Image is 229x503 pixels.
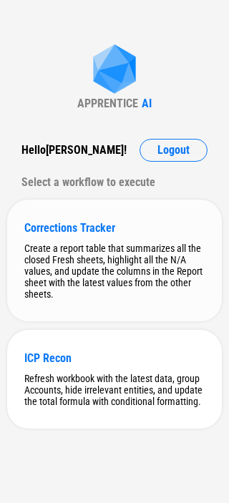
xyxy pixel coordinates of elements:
div: Select a workflow to execute [21,171,208,194]
div: Corrections Tracker [24,221,205,235]
img: Apprentice AI [86,44,143,97]
div: Hello [PERSON_NAME] ! [21,139,127,162]
div: APPRENTICE [77,97,138,110]
div: AI [142,97,152,110]
div: Create a report table that summarizes all the closed Fresh sheets, highlight all the N/A values, ... [24,243,205,300]
button: Logout [140,139,208,162]
span: Logout [157,145,190,156]
div: Refresh workbook with the latest data, group Accounts, hide irrelevant entities, and update the t... [24,373,205,407]
div: ICP Recon [24,351,205,365]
